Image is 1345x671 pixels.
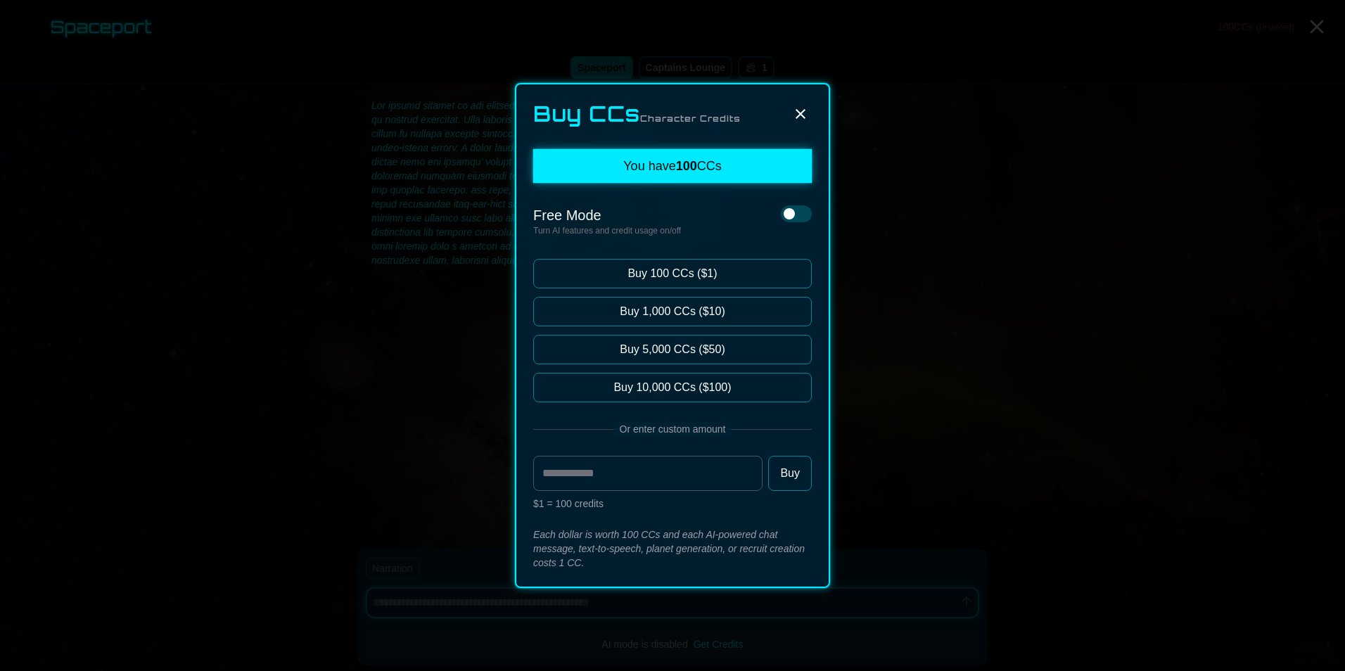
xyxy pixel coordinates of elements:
button: Buy 1,000 CCs ($10) [533,297,812,326]
p: Free Mode [533,205,681,225]
span: 100 [676,159,697,173]
h2: Buy CCs [533,101,741,127]
p: Turn AI features and credit usage on/off [533,225,681,236]
button: Buy 5,000 CCs ($50) [533,335,812,364]
button: Buy [768,456,812,491]
p: $1 = 100 credits [533,497,812,511]
button: Buy 10,000 CCs ($100) [533,373,812,402]
span: Character Credits [640,113,741,124]
div: You have CCs [533,149,812,183]
p: Each dollar is worth 100 CCs and each AI-powered chat message, text-to-speech, planet generation,... [533,528,812,570]
span: Or enter custom amount [614,422,732,436]
button: Buy 100 CCs ($1) [533,259,812,288]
